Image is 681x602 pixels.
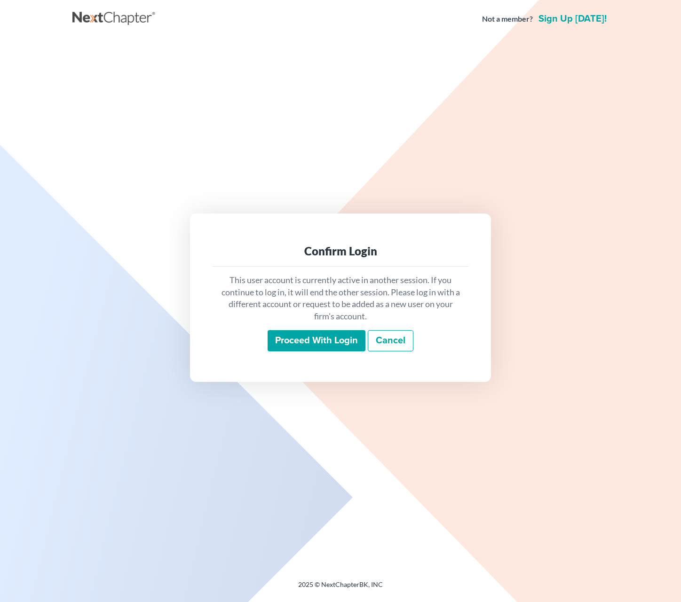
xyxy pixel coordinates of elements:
[537,14,609,24] a: Sign up [DATE]!
[268,330,365,352] input: Proceed with login
[220,244,461,259] div: Confirm Login
[72,580,609,597] div: 2025 © NextChapterBK, INC
[220,274,461,323] p: This user account is currently active in another session. If you continue to log in, it will end ...
[482,14,533,24] strong: Not a member?
[368,330,413,352] a: Cancel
